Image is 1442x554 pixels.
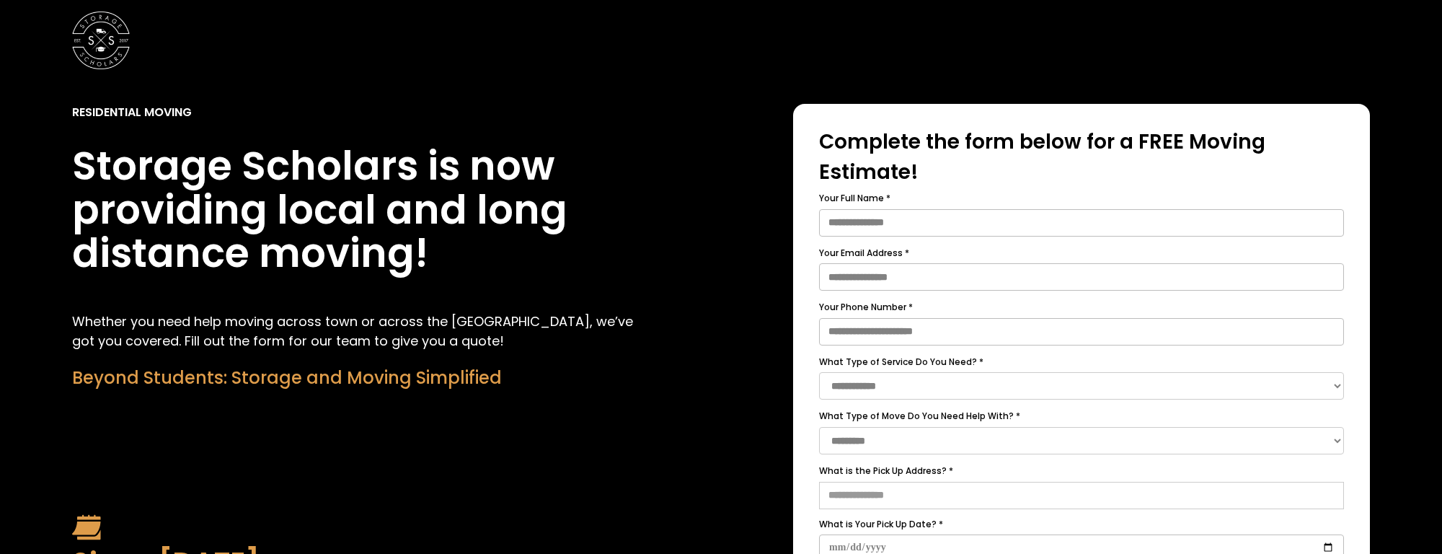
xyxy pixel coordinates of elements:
img: Storage Scholars main logo [72,12,130,69]
h1: Storage Scholars is now providing local and long distance moving! [72,144,649,276]
label: What is the Pick Up Address? * [819,463,1344,479]
div: Residential Moving [72,104,192,121]
label: Your Phone Number * [819,299,1344,315]
label: What Type of Move Do You Need Help With? * [819,408,1344,424]
div: Complete the form below for a FREE Moving Estimate! [819,127,1344,188]
label: What is Your Pick Up Date? * [819,516,1344,532]
label: What Type of Service Do You Need? * [819,354,1344,370]
div: Beyond Students: Storage and Moving Simplified [72,365,649,391]
label: Your Email Address * [819,245,1344,261]
p: Whether you need help moving across town or across the [GEOGRAPHIC_DATA], we’ve got you covered. ... [72,312,649,351]
label: Your Full Name * [819,190,1344,206]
